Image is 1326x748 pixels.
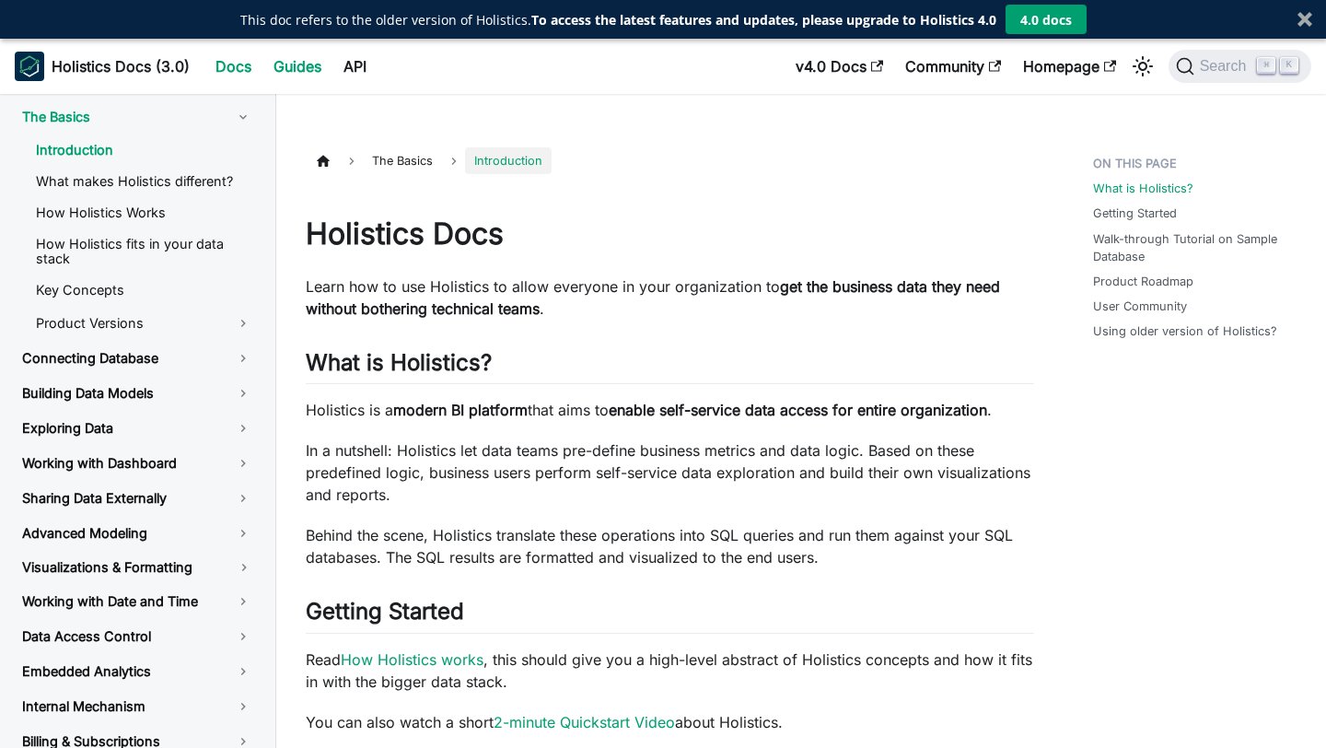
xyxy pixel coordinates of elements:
[306,711,1034,733] p: You can also watch a short about Holistics.
[7,413,267,444] a: Exploring Data
[15,52,190,81] a: HolisticsHolistics Docs (3.0)
[1093,180,1193,197] a: What is Holistics?
[306,598,1034,633] h2: Getting Started
[7,656,267,687] a: Embedded Analytics
[306,275,1034,320] p: Learn how to use Holistics to allow everyone in your organization to .
[21,276,267,304] a: Key Concepts
[7,691,267,722] a: Internal Mechanism
[1128,52,1157,81] button: Switch between dark and light mode (currently light mode)
[465,147,552,174] span: Introduction
[7,518,267,549] a: Advanced Modeling
[262,52,332,81] a: Guides
[306,147,1034,174] nav: Breadcrumbs
[7,101,267,133] a: The Basics
[1280,57,1298,74] kbd: K
[1093,230,1304,265] a: Walk-through Tutorial on Sample Database
[1093,322,1277,340] a: Using older version of Holistics?
[1194,58,1258,75] span: Search
[609,401,987,419] strong: enable self-service data access for entire organization
[363,147,442,174] span: The Basics
[21,199,267,227] a: How Holistics Works
[240,10,996,29] div: This doc refers to the older version of Holistics.To access the latest features and updates, plea...
[21,136,267,164] a: Introduction
[240,10,996,29] p: This doc refers to the older version of Holistics.
[306,216,1034,252] h1: Holistics Docs
[306,439,1034,506] p: In a nutshell: Holistics let data teams pre-define business metrics and data logic. Based on thes...
[21,308,267,339] a: Product Versions
[7,378,267,409] a: Building Data Models
[7,343,267,374] a: Connecting Database
[204,52,262,81] a: Docs
[1257,57,1275,74] kbd: ⌘
[306,399,1034,421] p: Holistics is a that aims to .
[221,553,267,582] button: Toggle the collapsible sidebar category 'Visualizations & Formatting'
[15,52,44,81] img: Holistics
[306,147,341,174] a: Home page
[306,649,1034,693] p: Read , this should give you a high-level abstract of Holistics concepts and how it fits in with t...
[393,401,528,419] strong: modern BI platform
[531,11,996,29] strong: To access the latest features and updates, please upgrade to Holistics 4.0
[7,553,221,582] a: Visualizations & Formatting
[306,349,1034,384] h2: What is Holistics?
[494,713,675,731] a: 2-minute Quickstart Video
[332,52,378,81] a: API
[306,524,1034,568] p: Behind the scene, Holistics translate these operations into SQL queries and run them against your...
[7,483,267,514] a: Sharing Data Externally
[341,650,483,669] a: How Holistics works
[7,586,267,617] a: Working with Date and Time
[52,55,190,77] b: Holistics Docs (3.0)
[1093,273,1193,290] a: Product Roadmap
[1012,52,1127,81] a: Homepage
[1169,50,1311,83] button: Search
[7,621,267,652] a: Data Access Control
[1093,205,1177,222] a: Getting Started
[894,52,1012,81] a: Community
[7,448,267,479] a: Working with Dashboard
[1006,5,1087,34] button: 4.0 docs
[785,52,894,81] a: v4.0 Docs
[21,230,267,273] a: How Holistics fits in your data stack
[1093,298,1187,315] a: User Community
[21,168,267,195] a: What makes Holistics different?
